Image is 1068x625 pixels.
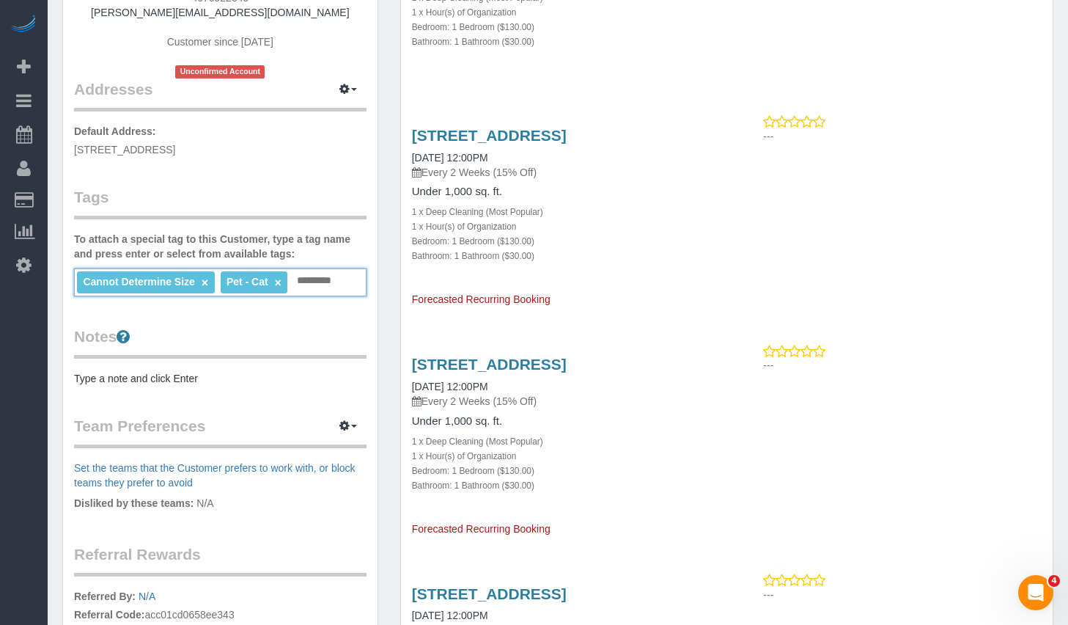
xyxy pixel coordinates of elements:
[412,466,534,476] small: Bedroom: 1 Bedroom ($130.00)
[74,124,156,139] label: Default Address:
[412,186,716,198] h4: Under 1,000 sq. ft.
[412,222,517,232] small: 1 x Hour(s) of Organization
[167,36,273,48] span: Customer since [DATE]
[196,497,213,509] span: N/A
[74,326,367,359] legend: Notes
[763,358,1042,373] p: ---
[9,15,38,35] img: Automaid Logo
[275,277,281,289] a: ×
[175,65,265,78] span: Unconfirmed Account
[412,394,716,409] p: Every 2 Weeks (15% Off)
[139,591,155,602] a: N/A
[74,607,144,622] label: Referral Code:
[412,37,534,47] small: Bathroom: 1 Bathroom ($30.00)
[83,276,194,288] span: Cannot Determine Size
[412,610,488,621] a: [DATE] 12:00PM
[412,152,488,164] a: [DATE] 12:00PM
[74,371,367,386] pre: Type a note and click Enter
[412,251,534,261] small: Bathroom: 1 Bathroom ($30.00)
[412,480,534,491] small: Bathroom: 1 Bathroom ($30.00)
[1048,575,1060,587] span: 4
[763,588,1042,602] p: ---
[412,356,567,373] a: [STREET_ADDRESS]
[74,186,367,219] legend: Tags
[412,523,550,535] span: Forecasted Recurring Booking
[74,496,194,511] label: Disliked by these teams:
[412,436,543,447] small: 1 x Deep Cleaning (Most Popular)
[1018,575,1053,610] iframe: Intercom live chat
[202,277,208,289] a: ×
[412,451,517,461] small: 1 x Hour(s) of Organization
[412,127,567,144] a: [STREET_ADDRESS]
[412,165,716,180] p: Every 2 Weeks (15% Off)
[412,7,517,18] small: 1 x Hour(s) of Organization
[74,544,367,577] legend: Referral Rewards
[412,415,716,428] h4: Under 1,000 sq. ft.
[412,585,567,602] a: [STREET_ADDRESS]
[74,462,356,489] a: Set the teams that the Customer prefers to work with, or block teams they prefer to avoid
[91,7,349,18] a: [PERSON_NAME][EMAIL_ADDRESS][DOMAIN_NAME]
[74,144,175,156] span: [STREET_ADDRESS]
[412,22,534,32] small: Bedroom: 1 Bedroom ($130.00)
[74,232,367,261] label: To attach a special tag to this Customer, type a tag name and press enter or select from availabl...
[227,276,268,288] span: Pet - Cat
[412,207,543,217] small: 1 x Deep Cleaning (Most Popular)
[74,415,367,448] legend: Team Preferences
[74,589,136,604] label: Referred By:
[412,236,534,246] small: Bedroom: 1 Bedroom ($130.00)
[412,381,488,392] a: [DATE] 12:00PM
[763,129,1042,144] p: ---
[412,293,550,305] span: Forecasted Recurring Booking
